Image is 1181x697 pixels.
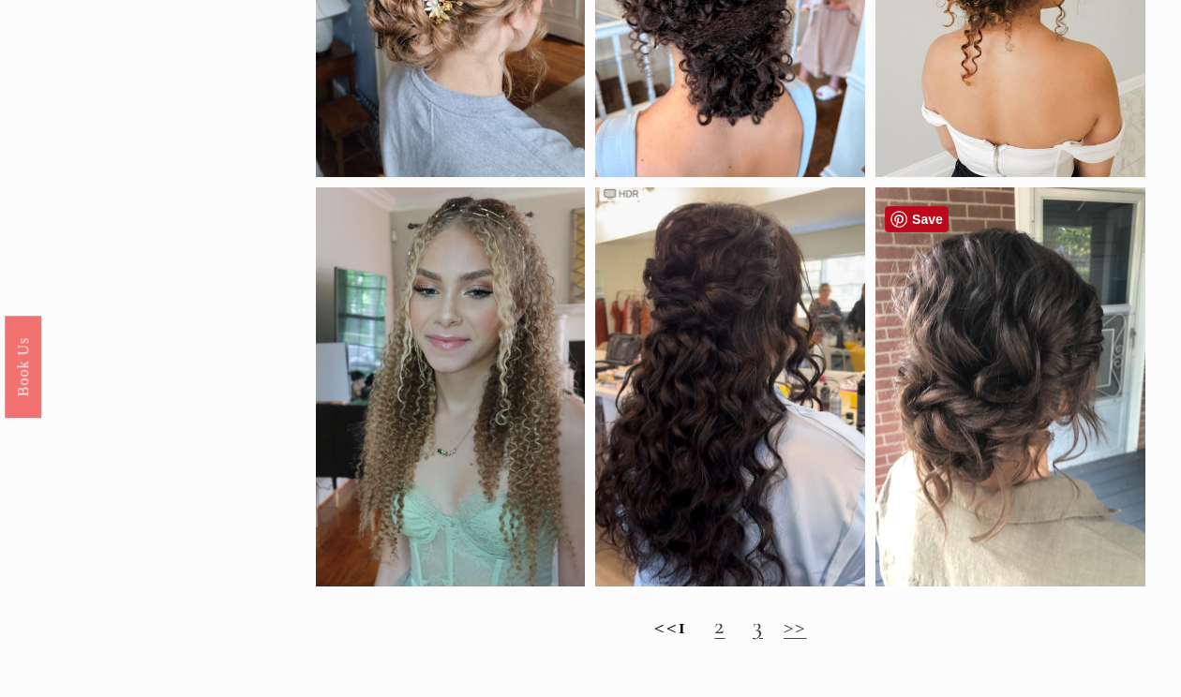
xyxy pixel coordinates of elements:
a: >> [784,611,807,640]
h2: << [316,612,1146,640]
a: Book Us [5,316,41,418]
strong: 1 [678,611,687,640]
a: 3 [753,611,763,640]
a: Pin it! [885,206,949,232]
a: 2 [714,611,725,640]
